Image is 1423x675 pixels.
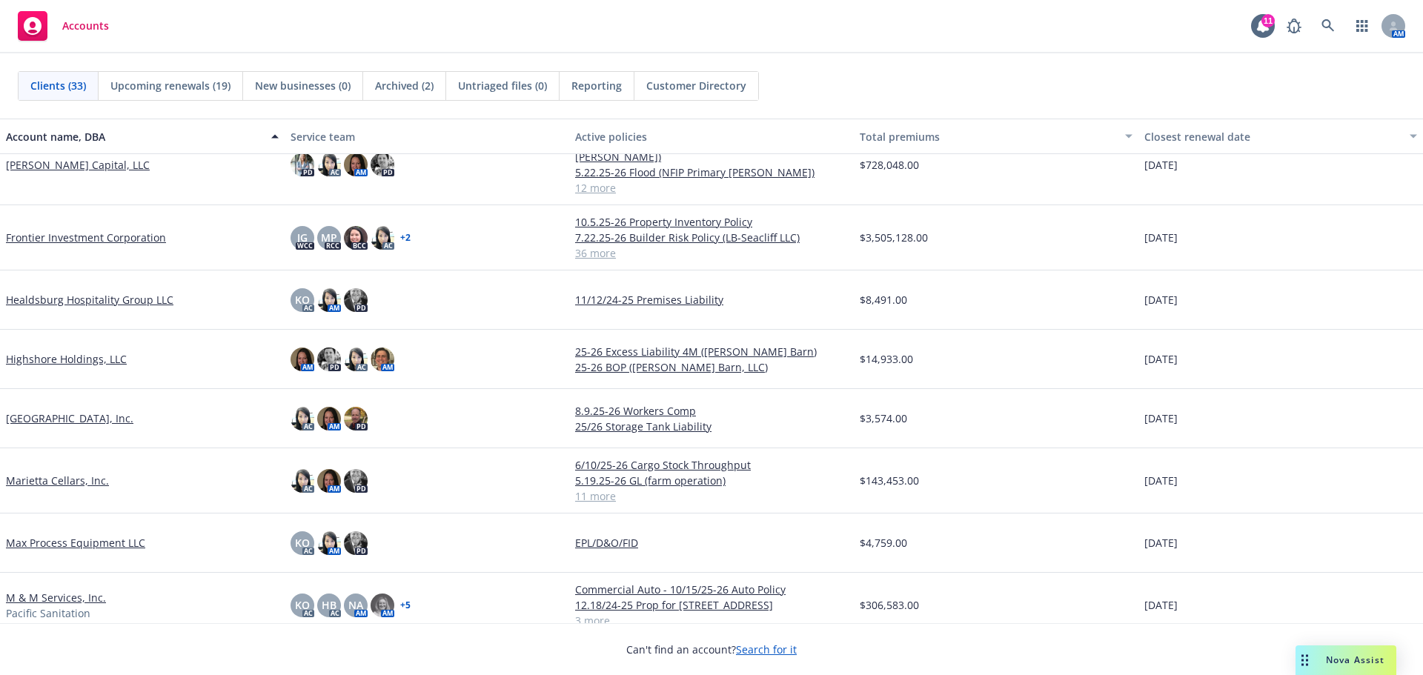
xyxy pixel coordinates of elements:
[285,119,569,154] button: Service team
[321,230,337,245] span: MP
[1144,473,1178,488] span: [DATE]
[575,488,848,504] a: 11 more
[1144,535,1178,551] span: [DATE]
[626,642,797,657] span: Can't find an account?
[1144,597,1178,613] span: [DATE]
[344,407,368,430] img: photo
[317,531,341,555] img: photo
[860,535,907,551] span: $4,759.00
[317,348,341,371] img: photo
[1279,11,1309,41] a: Report a Bug
[1144,292,1178,307] span: [DATE]
[400,601,411,610] a: + 5
[1144,129,1401,144] div: Closest renewal date
[575,230,848,245] a: 7.22.25-26 Builder Risk Policy (LB-Seacliff LLC)
[291,129,563,144] div: Service team
[736,642,797,656] a: Search for it
[400,233,411,242] a: + 2
[860,410,907,426] span: $3,574.00
[575,129,848,144] div: Active policies
[575,359,848,375] a: 25-26 BOP ([PERSON_NAME] Barn, LLC)
[575,180,848,196] a: 12 more
[371,348,394,371] img: photo
[860,597,919,613] span: $306,583.00
[344,348,368,371] img: photo
[6,590,106,605] a: M & M Services, Inc.
[1144,410,1178,426] span: [DATE]
[344,226,368,250] img: photo
[344,469,368,493] img: photo
[575,535,848,551] a: EPL/D&O/FID
[12,5,115,47] a: Accounts
[646,78,746,93] span: Customer Directory
[860,157,919,173] span: $728,048.00
[322,597,336,613] span: HB
[1326,654,1384,666] span: Nova Assist
[1144,230,1178,245] span: [DATE]
[1261,12,1275,25] div: 11
[6,157,150,173] a: [PERSON_NAME] Capital, LLC
[317,153,341,176] img: photo
[860,351,913,367] span: $14,933.00
[1144,351,1178,367] span: [DATE]
[575,582,848,597] a: Commercial Auto - 10/15/25-26 Auto Policy
[375,78,434,93] span: Archived (2)
[291,407,314,430] img: photo
[291,348,314,371] img: photo
[62,20,109,32] span: Accounts
[575,245,848,261] a: 36 more
[30,78,86,93] span: Clients (33)
[344,531,368,555] img: photo
[1347,11,1377,41] a: Switch app
[575,613,848,628] a: 3 more
[6,535,145,551] a: Max Process Equipment LLC
[6,129,262,144] div: Account name, DBA
[6,605,90,621] span: Pacific Sanitation
[575,597,848,613] a: 12.18/24-25 Prop for [STREET_ADDRESS]
[575,403,848,419] a: 8.9.25-26 Workers Comp
[317,469,341,493] img: photo
[1144,157,1178,173] span: [DATE]
[860,292,907,307] span: $8,491.00
[344,288,368,312] img: photo
[317,407,341,430] img: photo
[575,214,848,230] a: 10.5.25-26 Property Inventory Policy
[571,78,622,93] span: Reporting
[860,473,919,488] span: $143,453.00
[575,292,848,307] a: 11/12/24-25 Premises Liability
[6,473,109,488] a: Marietta Cellars, Inc.
[344,153,368,176] img: photo
[317,288,341,312] img: photo
[6,351,127,367] a: Highshore Holdings, LLC
[6,292,173,307] a: Healdsburg Hospitality Group LLC
[860,129,1116,144] div: Total premiums
[371,593,394,617] img: photo
[371,226,394,250] img: photo
[255,78,351,93] span: New businesses (0)
[1313,11,1343,41] a: Search
[291,469,314,493] img: photo
[295,535,310,551] span: KO
[1138,119,1423,154] button: Closest renewal date
[575,473,848,488] a: 5.19.25-26 GL (farm operation)
[575,457,848,473] a: 6/10/25-26 Cargo Stock Throughput
[297,230,308,245] span: JG
[371,153,394,176] img: photo
[295,597,310,613] span: KO
[348,597,363,613] span: NA
[575,419,848,434] a: 25/26 Storage Tank Liability
[575,164,848,180] a: 5.22.25-26 Flood (NFIP Primary [PERSON_NAME])
[854,119,1138,154] button: Total premiums
[6,410,133,426] a: [GEOGRAPHIC_DATA], Inc.
[295,292,310,307] span: KO
[110,78,230,93] span: Upcoming renewals (19)
[569,119,854,154] button: Active policies
[458,78,547,93] span: Untriaged files (0)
